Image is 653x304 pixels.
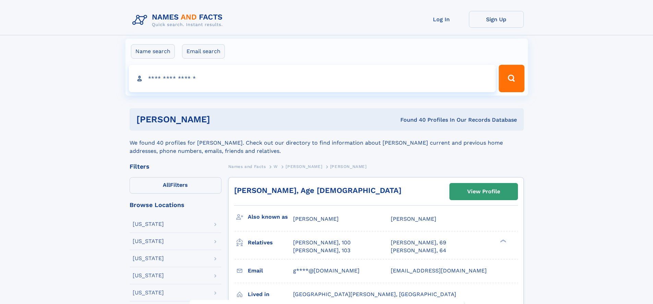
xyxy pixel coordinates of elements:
a: [PERSON_NAME], 103 [293,247,350,254]
h1: [PERSON_NAME] [136,115,305,124]
div: Filters [130,163,221,170]
a: Log In [414,11,469,28]
div: Browse Locations [130,202,221,208]
span: [PERSON_NAME] [286,164,322,169]
a: [PERSON_NAME], 64 [391,247,446,254]
a: [PERSON_NAME] [286,162,322,171]
span: [PERSON_NAME] [391,216,436,222]
a: [PERSON_NAME], Age [DEMOGRAPHIC_DATA] [234,186,401,195]
label: Name search [131,44,175,59]
label: Filters [130,177,221,194]
a: [PERSON_NAME], 100 [293,239,351,246]
label: Email search [182,44,225,59]
span: [GEOGRAPHIC_DATA][PERSON_NAME], [GEOGRAPHIC_DATA] [293,291,456,297]
div: [US_STATE] [133,221,164,227]
span: [PERSON_NAME] [330,164,367,169]
button: Search Button [499,65,524,92]
span: W [274,164,278,169]
div: [US_STATE] [133,256,164,261]
div: ❯ [498,239,507,243]
div: Found 40 Profiles In Our Records Database [305,116,517,124]
div: We found 40 profiles for [PERSON_NAME]. Check out our directory to find information about [PERSON... [130,131,524,155]
h3: Lived in [248,289,293,300]
a: Sign Up [469,11,524,28]
h3: Email [248,265,293,277]
div: [US_STATE] [133,290,164,295]
a: View Profile [450,183,518,200]
span: [PERSON_NAME] [293,216,339,222]
a: Names and Facts [228,162,266,171]
h3: Also known as [248,211,293,223]
span: All [163,182,170,188]
div: [US_STATE] [133,239,164,244]
a: [PERSON_NAME], 69 [391,239,446,246]
img: Logo Names and Facts [130,11,228,29]
span: [EMAIL_ADDRESS][DOMAIN_NAME] [391,267,487,274]
a: W [274,162,278,171]
h3: Relatives [248,237,293,248]
div: [US_STATE] [133,273,164,278]
div: View Profile [467,184,500,199]
input: search input [129,65,496,92]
